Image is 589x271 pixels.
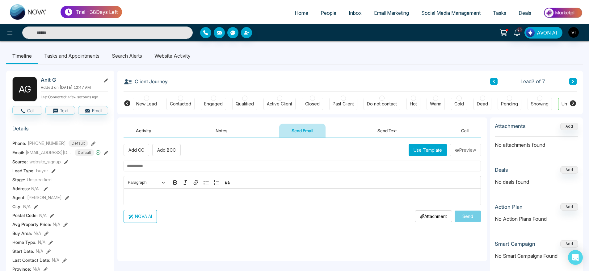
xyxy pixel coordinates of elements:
button: Email [78,106,108,115]
a: Email Marketing [368,7,415,19]
h3: Attachments [495,123,526,129]
span: Lead Type: [12,167,35,174]
span: Tasks [493,10,506,16]
a: Deals [512,7,537,19]
button: Activity [124,124,164,138]
img: Lead Flow [526,28,535,37]
p: Last Connected: a few seconds ago [41,93,108,100]
span: buyer [36,167,48,174]
button: Add [560,166,578,174]
p: Trial - 38 Days Left [76,8,118,16]
button: AVON AI [524,27,562,39]
button: Send [455,211,481,222]
span: Phone: [12,140,26,146]
span: Source: [12,158,28,165]
span: Agent: [12,194,26,201]
span: [PERSON_NAME] [27,194,62,201]
span: Add [560,123,578,129]
div: Pending [501,101,518,107]
div: Dead [477,101,488,107]
span: website_signup [29,158,61,165]
p: No deals found [495,178,578,186]
div: Active Client [267,101,292,107]
span: 10 [517,27,523,32]
button: Preview [450,144,481,156]
img: Nova CRM Logo [10,4,47,20]
h3: Action Plan [495,204,523,210]
span: Home [295,10,308,16]
a: Inbox [343,7,368,19]
div: Closed [305,101,320,107]
span: Unspecified [27,176,52,183]
span: Social Media Management [421,10,481,16]
button: Add [560,203,578,211]
span: AVON AI [537,29,557,36]
button: Send Text [365,124,409,138]
div: Unspecified [562,101,586,107]
h3: Details [12,125,108,135]
span: Paragraph [128,179,160,186]
button: Add CC [124,144,149,156]
a: People [314,7,343,19]
span: Default [75,149,94,156]
h2: Anit G [41,77,98,83]
span: Address: [12,185,39,192]
li: Website Activity [148,47,197,64]
div: Hot [410,101,417,107]
div: Open Intercom Messenger [568,250,583,265]
span: Email Marketing [374,10,409,16]
img: Market-place.gif [541,6,585,20]
span: [PHONE_NUMBER] [28,140,66,146]
button: Call [12,106,42,115]
button: Text [45,106,75,115]
span: N/A [38,239,45,245]
span: N/A [52,257,59,263]
span: N/A [23,203,31,210]
div: Cold [454,101,464,107]
button: Paragraph [125,178,168,187]
button: Use Template [409,144,447,156]
button: Call [449,124,481,138]
button: NOVA AI [124,210,157,223]
span: N/A [34,230,41,236]
span: People [321,10,336,16]
span: Lead 3 of 7 [520,78,545,85]
span: Buy Area : [12,230,32,236]
li: Timeline [6,47,38,64]
div: New Lead [136,101,157,107]
div: Contacted [170,101,191,107]
a: Tasks [487,7,512,19]
button: Notes [203,124,240,138]
p: Attachment [420,213,447,220]
span: N/A [39,212,47,219]
span: City : [12,203,22,210]
div: Editor toolbar [124,176,481,188]
p: No Action Plans Found [495,215,578,223]
span: Inbox [349,10,362,16]
span: N/A [36,248,43,254]
span: N/A [31,186,39,191]
a: Home [288,7,314,19]
span: Postal Code : [12,212,38,219]
h3: Client Journey [124,77,168,86]
span: Last Contact Date : [12,257,50,263]
img: User Avatar [568,27,579,38]
button: Add BCC [152,144,181,156]
span: Default [69,140,88,147]
h3: Deals [495,167,508,173]
button: Add [560,240,578,248]
p: No attachments found [495,137,578,149]
div: Showing [531,101,549,107]
h3: Smart Campaign [495,241,535,247]
button: Add [560,123,578,130]
span: Start Date : [12,248,34,254]
div: Warm [430,101,441,107]
span: Email: [12,149,24,156]
div: Past Client [333,101,354,107]
span: Deals [519,10,531,16]
li: Tasks and Appointments [38,47,106,64]
div: Engaged [204,101,223,107]
div: Editor editing area: main [124,188,481,205]
span: [EMAIL_ADDRESS][DOMAIN_NAME] [26,149,72,156]
span: Avg Property Price : [12,221,51,228]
